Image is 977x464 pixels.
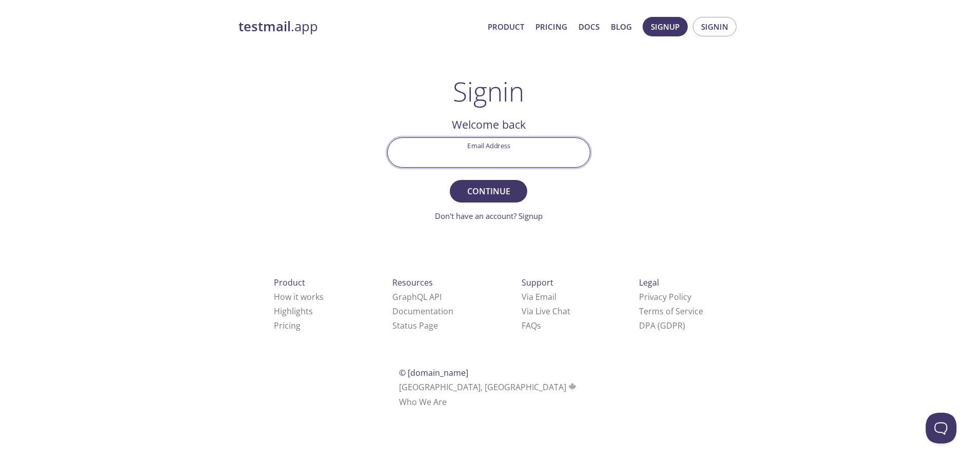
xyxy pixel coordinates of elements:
a: Status Page [392,320,438,331]
button: Signin [693,17,736,36]
a: Who We Are [399,396,447,408]
a: DPA (GDPR) [639,320,685,331]
a: testmail.app [238,18,480,35]
span: Continue [461,184,515,198]
a: FAQ [522,320,541,331]
a: Pricing [535,20,567,33]
a: Privacy Policy [639,291,691,302]
a: Documentation [392,306,453,317]
button: Continue [450,180,527,203]
span: Signin [701,20,728,33]
button: Signup [643,17,688,36]
span: Signup [651,20,680,33]
a: Terms of Service [639,306,703,317]
a: Product [488,20,524,33]
span: © [DOMAIN_NAME] [399,367,468,378]
a: Docs [579,20,600,33]
span: Support [522,277,553,288]
h1: Signin [453,76,524,107]
a: Don't have an account? Signup [435,211,543,221]
a: Via Email [522,291,556,302]
iframe: Help Scout Beacon - Open [926,413,956,443]
a: Pricing [274,320,301,331]
span: [GEOGRAPHIC_DATA], [GEOGRAPHIC_DATA] [399,381,578,393]
span: Resources [392,277,433,288]
a: Highlights [274,306,313,317]
span: Legal [639,277,659,288]
a: Via Live Chat [522,306,570,317]
strong: testmail [238,17,291,35]
a: How it works [274,291,324,302]
a: GraphQL API [392,291,442,302]
span: Product [274,277,305,288]
h2: Welcome back [387,116,590,133]
span: s [537,320,541,331]
a: Blog [611,20,632,33]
